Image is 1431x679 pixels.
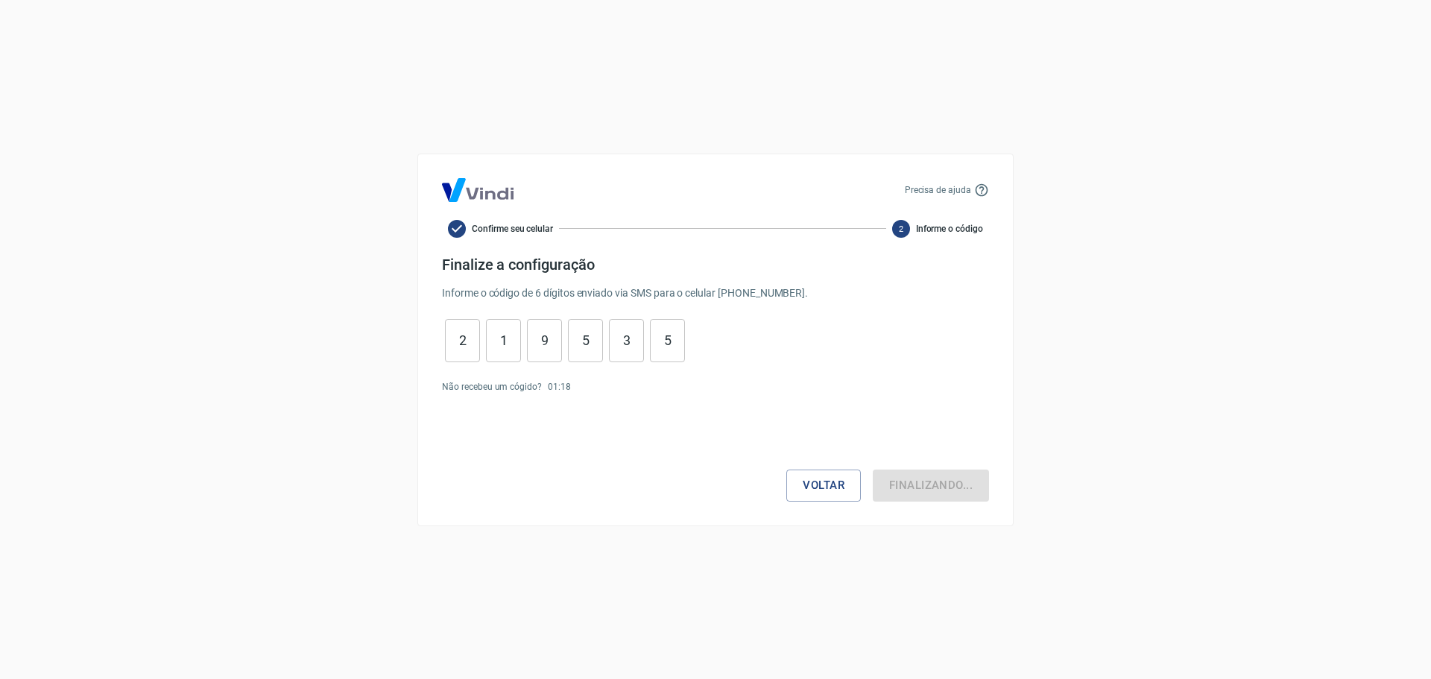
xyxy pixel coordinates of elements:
[442,256,989,274] h4: Finalize a configuração
[442,380,542,394] p: Não recebeu um cógido?
[472,222,553,236] span: Confirme seu celular
[905,183,971,197] p: Precisa de ajuda
[548,380,571,394] p: 01 : 18
[786,470,861,501] button: Voltar
[916,222,983,236] span: Informe o código
[442,285,989,301] p: Informe o código de 6 dígitos enviado via SMS para o celular [PHONE_NUMBER] .
[899,224,903,233] text: 2
[442,178,514,202] img: Logo Vind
